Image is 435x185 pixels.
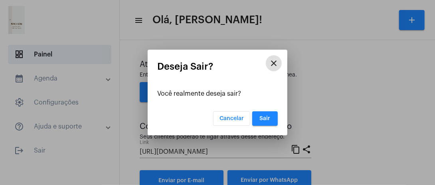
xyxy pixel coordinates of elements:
button: Sair [252,111,278,126]
button: Cancelar [213,111,250,126]
div: Você realmente deseja sair? [157,90,278,97]
span: Sair [260,116,271,121]
span: Cancelar [219,116,244,121]
mat-icon: close [269,58,279,68]
mat-card-title: Deseja Sair? [157,61,278,72]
